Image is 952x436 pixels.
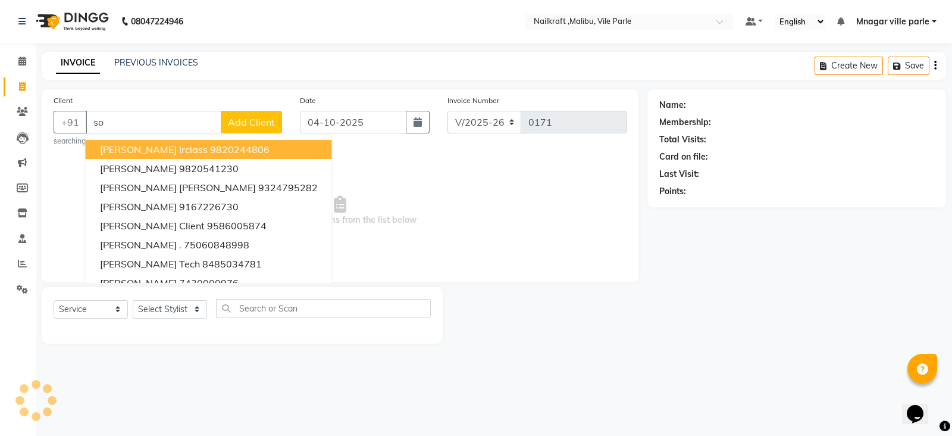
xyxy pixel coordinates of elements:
[100,182,256,194] span: [PERSON_NAME] [PERSON_NAME]
[447,95,499,106] label: Invoice Number
[659,185,686,198] div: Points:
[54,136,282,147] small: searching...
[131,5,183,38] b: 08047224946
[659,116,711,129] div: Membership:
[815,57,883,75] button: Create New
[114,57,198,68] a: PREVIOUS INVOICES
[100,201,177,213] span: [PERSON_NAME]
[100,220,205,232] span: [PERSON_NAME] Client
[30,5,112,38] img: logo
[216,299,431,317] input: Search or Scan
[184,239,249,251] ngb-highlight: 75060848998
[179,163,239,175] ngb-highlight: 9820541230
[300,95,316,106] label: Date
[202,258,262,270] ngb-highlight: 8485034781
[210,144,270,155] ngb-highlight: 9820244806
[659,133,706,146] div: Total Visits:
[54,95,73,106] label: Client
[659,168,699,180] div: Last Visit:
[902,388,940,424] iframe: chat widget
[888,57,929,75] button: Save
[228,116,275,128] span: Add Client
[86,111,221,133] input: Search by Name/Mobile/Email/Code
[100,239,181,251] span: [PERSON_NAME] .
[179,277,239,289] ngb-highlight: 7430000976
[258,182,318,194] ngb-highlight: 9324795282
[659,99,686,111] div: Name:
[179,201,239,213] ngb-highlight: 9167226730
[856,15,929,28] span: Mnagar ville parle
[100,258,200,270] span: [PERSON_NAME] tech
[100,144,208,155] span: [PERSON_NAME] Irclass
[221,111,282,133] button: Add Client
[659,151,708,163] div: Card on file:
[56,52,100,74] a: INVOICE
[100,277,177,289] span: [PERSON_NAME]
[54,151,627,270] span: Select & add items from the list below
[207,220,267,232] ngb-highlight: 9586005874
[54,111,87,133] button: +91
[100,163,177,175] span: [PERSON_NAME]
